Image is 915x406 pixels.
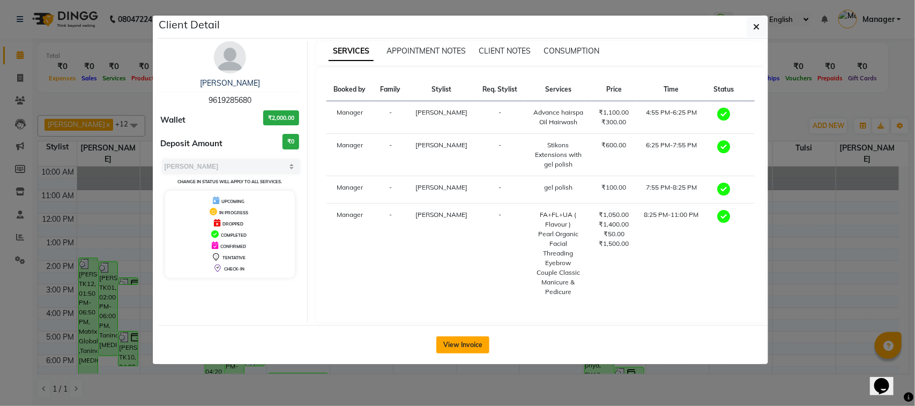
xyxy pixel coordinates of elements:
span: CONSUMPTION [544,46,599,56]
td: - [373,134,407,176]
h3: ₹2,000.00 [263,110,299,126]
td: 8:25 PM-11:00 PM [636,204,706,304]
td: - [475,101,525,134]
td: Manager [326,101,373,134]
small: Change in status will apply to all services. [177,179,282,184]
span: Wallet [161,114,186,126]
th: Price [592,78,636,101]
div: Stikons Extensions with gel polish [531,140,585,169]
div: ₹1,100.00 [598,108,630,117]
td: Manager [326,134,373,176]
span: 9619285680 [209,95,251,105]
td: - [373,176,407,204]
td: 6:25 PM-7:55 PM [636,134,706,176]
td: 7:55 PM-8:25 PM [636,176,706,204]
span: CONFIRMED [220,244,246,249]
img: avatar [214,41,246,73]
td: Manager [326,204,373,304]
span: DROPPED [222,221,243,227]
iframe: chat widget [870,363,904,395]
span: TENTATIVE [222,255,246,260]
div: ₹600.00 [598,140,630,150]
th: Services [525,78,592,101]
span: [PERSON_NAME] [415,183,467,191]
button: View Invoice [436,336,489,354]
div: ₹1,500.00 [598,239,630,249]
span: APPOINTMENT NOTES [386,46,466,56]
th: Family [373,78,407,101]
div: Couple Classic Manicure & Pedicure [531,268,585,297]
div: FA+FL+UA ( Flavour ) [531,210,585,229]
div: Threading Eyebrow [531,249,585,268]
div: ₹50.00 [598,229,630,239]
h5: Client Detail [159,17,220,33]
td: - [475,204,525,304]
th: Status [706,78,741,101]
th: Stylist [408,78,475,101]
th: Req. Stylist [475,78,525,101]
td: - [475,176,525,204]
div: gel polish [531,183,585,192]
span: [PERSON_NAME] [415,108,467,116]
span: [PERSON_NAME] [415,141,467,149]
span: Deposit Amount [161,138,223,150]
span: [PERSON_NAME] [415,210,467,219]
span: COMPLETED [221,232,247,238]
span: UPCOMING [221,199,244,204]
div: Oil Hairwash [531,117,585,127]
a: [PERSON_NAME] [200,78,260,88]
td: - [373,204,407,304]
span: CLIENT NOTES [479,46,531,56]
span: SERVICES [329,42,374,61]
div: Advance hairspa [531,108,585,117]
th: Booked by [326,78,373,101]
div: ₹1,050.00 [598,210,630,220]
span: CHECK-IN [224,266,244,272]
div: ₹300.00 [598,117,630,127]
td: - [475,134,525,176]
div: ₹1,400.00 [598,220,630,229]
div: ₹100.00 [598,183,630,192]
td: - [373,101,407,134]
div: Pearl Organic Facial [531,229,585,249]
span: IN PROGRESS [219,210,248,215]
td: 4:55 PM-6:25 PM [636,101,706,134]
th: Time [636,78,706,101]
h3: ₹0 [282,134,299,149]
td: Manager [326,176,373,204]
